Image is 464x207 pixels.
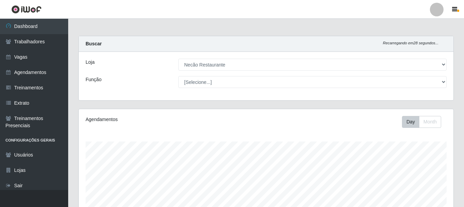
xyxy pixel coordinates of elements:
[402,116,441,128] div: First group
[402,116,419,128] button: Day
[419,116,441,128] button: Month
[86,59,94,66] label: Loja
[11,5,42,14] img: CoreUI Logo
[86,76,102,83] label: Função
[86,41,102,46] strong: Buscar
[86,116,230,123] div: Agendamentos
[402,116,447,128] div: Toolbar with button groups
[383,41,438,45] i: Recarregando em 28 segundos...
